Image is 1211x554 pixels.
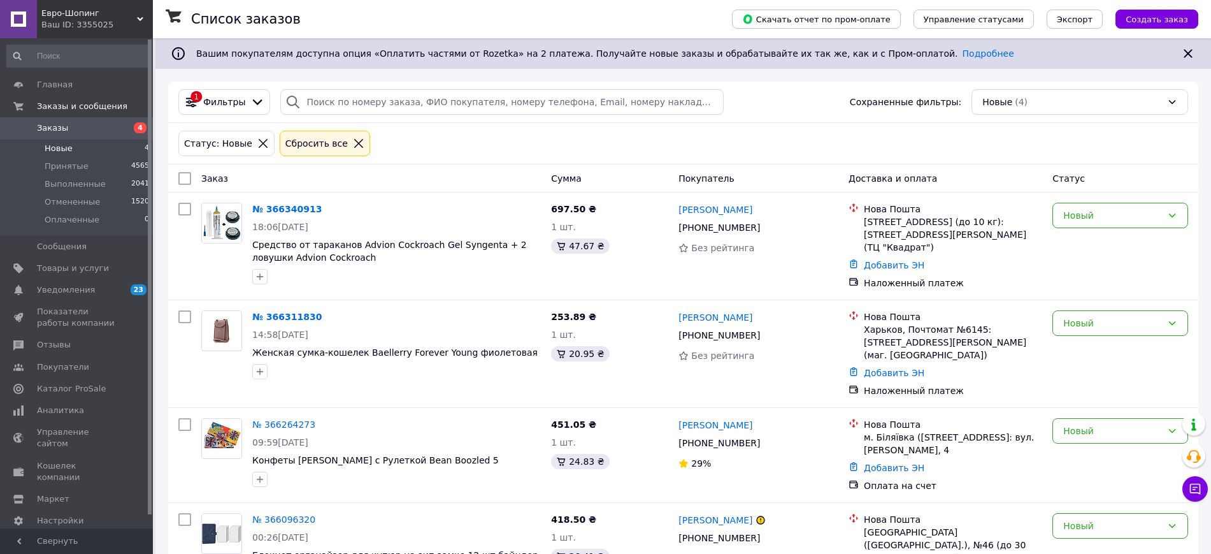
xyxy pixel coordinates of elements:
[849,173,937,184] span: Доставка и оплата
[202,203,241,243] img: Фото товару
[207,311,237,351] img: Фото товару
[1126,15,1188,24] span: Создать заказ
[551,238,609,254] div: 47.67 ₴
[252,514,315,525] a: № 366096320
[676,219,763,237] div: [PHONE_NUMBER]
[691,458,711,469] span: 29%
[678,311,752,324] a: [PERSON_NAME]
[864,418,1042,431] div: Нова Пошта
[1063,424,1162,438] div: Новый
[203,96,245,108] span: Фильтры
[202,521,241,547] img: Фото товару
[145,143,149,154] span: 4
[252,330,308,340] span: 14:58[DATE]
[676,529,763,547] div: [PHONE_NUMBER]
[131,196,149,208] span: 1520
[1052,173,1085,184] span: Статус
[45,214,99,226] span: Оплаченные
[551,532,576,543] span: 1 шт.
[678,173,734,184] span: Покупатель
[1063,519,1162,533] div: Новый
[864,215,1042,254] div: [STREET_ADDRESS] (до 10 кг): [STREET_ADDRESS][PERSON_NAME] (ТЦ "Квадрат")
[252,312,322,322] a: № 366311830
[1015,97,1028,107] span: (4)
[1057,15,1093,24] span: Экспорт
[252,419,315,430] a: № 366264273
[252,222,308,232] span: 18:06[DATE]
[914,10,1034,29] button: Управление статусами
[131,179,149,190] span: 2041
[676,434,763,452] div: [PHONE_NUMBER]
[864,310,1042,323] div: Нова Пошта
[196,48,1014,59] span: Вашим покупателям доступна опция «Оплатить частями от Rozetka» на 2 платежа. Получайте новые зака...
[864,479,1042,492] div: Оплата на счет
[864,463,924,473] a: Добавить ЭН
[252,347,538,358] span: Женская сумка-кошелек Baellerry Forever Young фиолетовая
[131,161,149,172] span: 4565
[1103,13,1198,24] a: Создать заказ
[45,196,100,208] span: Отмененные
[37,426,118,449] span: Управление сайтом
[45,179,106,190] span: Выполненные
[551,437,576,448] span: 1 шт.
[37,515,83,527] span: Настройки
[864,323,1042,361] div: Харьков, Почтомат №6145: [STREET_ADDRESS][PERSON_NAME] (маг. [GEOGRAPHIC_DATA])
[551,454,609,469] div: 24.83 ₴
[864,277,1042,289] div: Наложенный платеж
[201,310,242,351] a: Фото товару
[201,513,242,554] a: Фото товару
[864,260,924,270] a: Добавить ЭН
[924,15,1024,24] span: Управление статусами
[1115,10,1198,29] button: Создать заказ
[850,96,961,108] span: Сохраненные фильтры:
[134,122,147,133] span: 4
[551,222,576,232] span: 1 шт.
[252,455,499,465] span: Конфеты [PERSON_NAME] с Рулеткой Bean Boozled 5
[864,513,1042,526] div: Нова Пошта
[742,13,891,25] span: Скачать отчет по пром-оплате
[45,143,73,154] span: Новые
[252,240,527,263] a: Средство от тараканов Advion Cockroach Gel Syngenta + 2 ловушки Advion Cockroach
[864,203,1042,215] div: Нова Пошта
[37,284,95,296] span: Уведомления
[551,204,596,214] span: 697.50 ₴
[732,10,901,29] button: Скачать отчет по пром-оплате
[37,405,84,416] span: Аналитика
[201,203,242,244] a: Фото товару
[201,173,228,184] span: Заказ
[37,101,127,112] span: Заказы и сообщения
[37,361,89,373] span: Покупатели
[37,493,69,505] span: Маркет
[131,284,147,295] span: 23
[37,306,118,329] span: Показатели работы компании
[676,326,763,344] div: [PHONE_NUMBER]
[1182,476,1208,502] button: Чат с покупателем
[252,532,308,543] span: 00:26[DATE]
[182,136,255,150] div: Статус: Новые
[678,514,752,527] a: [PERSON_NAME]
[145,214,149,226] span: 0
[37,263,109,274] span: Товары и услуги
[280,89,724,115] input: Поиск по номеру заказа, ФИО покупателя, номеру телефона, Email, номеру накладной
[252,437,308,448] span: 09:59[DATE]
[864,431,1042,456] div: м. Біляївка ([STREET_ADDRESS]: вул. [PERSON_NAME], 4
[678,419,752,432] a: [PERSON_NAME]
[37,383,106,395] span: Каталог ProSale
[41,19,153,31] div: Ваш ID: 3355025
[678,203,752,216] a: [PERSON_NAME]
[6,45,150,68] input: Поиск
[37,241,87,252] span: Сообщения
[252,204,322,214] a: № 366340913
[551,419,596,430] span: 451.05 ₴
[551,173,582,184] span: Сумма
[1063,208,1162,222] div: Новый
[864,384,1042,397] div: Наложенный платеж
[283,136,350,150] div: Сбросить все
[551,330,576,340] span: 1 шт.
[1047,10,1103,29] button: Экспорт
[691,351,754,361] span: Без рейтинга
[41,8,137,19] span: Евро-Шопинг
[202,419,241,458] img: Фото товару
[37,122,68,134] span: Заказы
[691,243,754,253] span: Без рейтинга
